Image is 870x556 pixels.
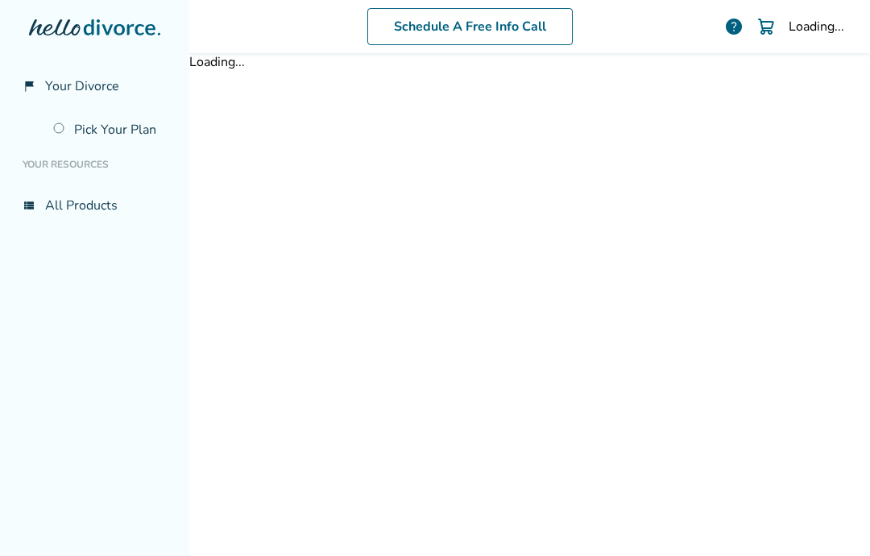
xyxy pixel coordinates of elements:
[13,187,176,224] a: view_listAll Products
[45,77,119,95] span: Your Divorce
[724,17,744,36] a: help
[43,111,176,148] a: Pick Your Plan
[23,199,35,212] span: view_list
[13,148,176,180] li: Your Resources
[789,18,844,35] div: Loading...
[13,68,176,105] a: flag_2Your Divorce
[189,53,870,71] div: Loading...
[756,17,776,36] img: Cart
[367,8,573,45] a: Schedule A Free Info Call
[23,80,35,93] span: flag_2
